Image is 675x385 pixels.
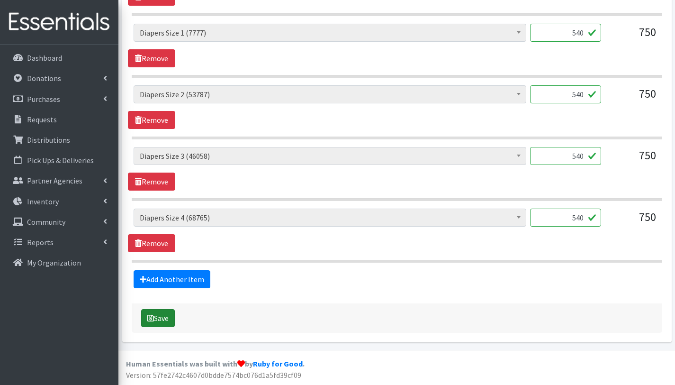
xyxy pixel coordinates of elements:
[134,270,210,288] a: Add Another Item
[530,209,601,227] input: Quantity
[4,110,115,129] a: Requests
[4,171,115,190] a: Partner Agencies
[4,48,115,67] a: Dashboard
[134,85,526,103] span: Diapers Size 2 (53787)
[134,24,526,42] span: Diapers Size 1 (7777)
[140,88,520,101] span: Diapers Size 2 (53787)
[134,147,526,165] span: Diapers Size 3 (46058)
[140,211,520,224] span: Diapers Size 4 (68765)
[27,176,82,185] p: Partner Agencies
[27,217,65,227] p: Community
[4,253,115,272] a: My Organization
[27,238,54,247] p: Reports
[4,90,115,109] a: Purchases
[128,173,175,191] a: Remove
[126,370,301,380] span: Version: 57fe2742c4607d0bdde7574bc076d1a5fd39cf09
[609,209,656,234] div: 750
[27,156,94,165] p: Pick Ups & Deliveries
[128,49,175,67] a: Remove
[609,85,656,111] div: 750
[128,234,175,252] a: Remove
[27,53,62,63] p: Dashboard
[141,309,175,327] button: Save
[609,147,656,173] div: 750
[27,197,59,206] p: Inventory
[253,359,303,368] a: Ruby for Good
[140,149,520,163] span: Diapers Size 3 (46058)
[4,212,115,231] a: Community
[140,26,520,39] span: Diapers Size 1 (7777)
[128,111,175,129] a: Remove
[4,233,115,252] a: Reports
[134,209,526,227] span: Diapers Size 4 (68765)
[609,24,656,49] div: 750
[4,192,115,211] a: Inventory
[4,6,115,38] img: HumanEssentials
[27,73,61,83] p: Donations
[27,115,57,124] p: Requests
[4,130,115,149] a: Distributions
[530,147,601,165] input: Quantity
[530,24,601,42] input: Quantity
[4,69,115,88] a: Donations
[27,94,60,104] p: Purchases
[4,151,115,170] a: Pick Ups & Deliveries
[530,85,601,103] input: Quantity
[27,258,81,267] p: My Organization
[126,359,305,368] strong: Human Essentials was built with by .
[27,135,70,145] p: Distributions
